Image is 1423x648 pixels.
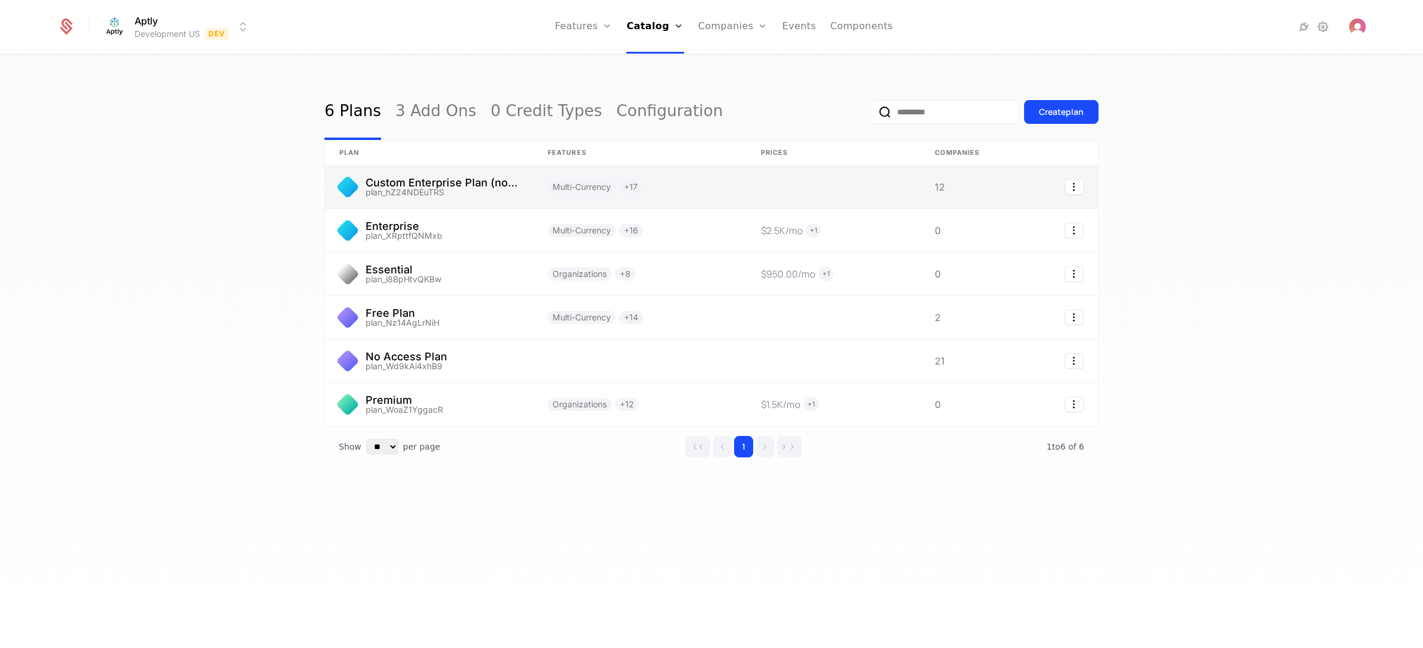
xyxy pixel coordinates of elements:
[616,84,723,140] a: Configuration
[713,436,732,457] button: Go to previous page
[403,441,441,453] span: per page
[324,426,1099,467] div: Table pagination
[747,141,920,166] th: Prices
[1065,266,1084,282] button: Select action
[325,141,533,166] th: plan
[205,28,229,40] span: Dev
[135,14,158,28] span: Aptly
[920,141,1016,166] th: Companies
[1065,223,1084,238] button: Select action
[1047,442,1084,451] span: 6
[366,439,398,454] select: Select page size
[1065,353,1084,369] button: Select action
[533,141,747,166] th: Features
[1047,442,1079,451] span: 1 to 6 of
[1065,310,1084,325] button: Select action
[1065,397,1084,412] button: Select action
[1065,179,1084,195] button: Select action
[104,14,251,40] button: Select environment
[1349,18,1366,35] img: 's logo
[734,436,753,457] button: Go to page 1
[1039,106,1084,118] div: Create plan
[1349,18,1366,35] button: Open user button
[1297,20,1311,34] a: Integrations
[685,436,710,457] button: Go to first page
[756,436,775,457] button: Go to next page
[1024,100,1099,124] button: Createplan
[777,436,802,457] button: Go to last page
[685,436,802,457] div: Page navigation
[135,28,200,40] div: Development US
[395,84,476,140] a: 3 Add Ons
[491,84,602,140] a: 0 Credit Types
[339,441,361,453] span: Show
[1316,20,1330,34] a: Settings
[100,13,129,41] img: Aptly
[324,84,381,140] a: 6 Plans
